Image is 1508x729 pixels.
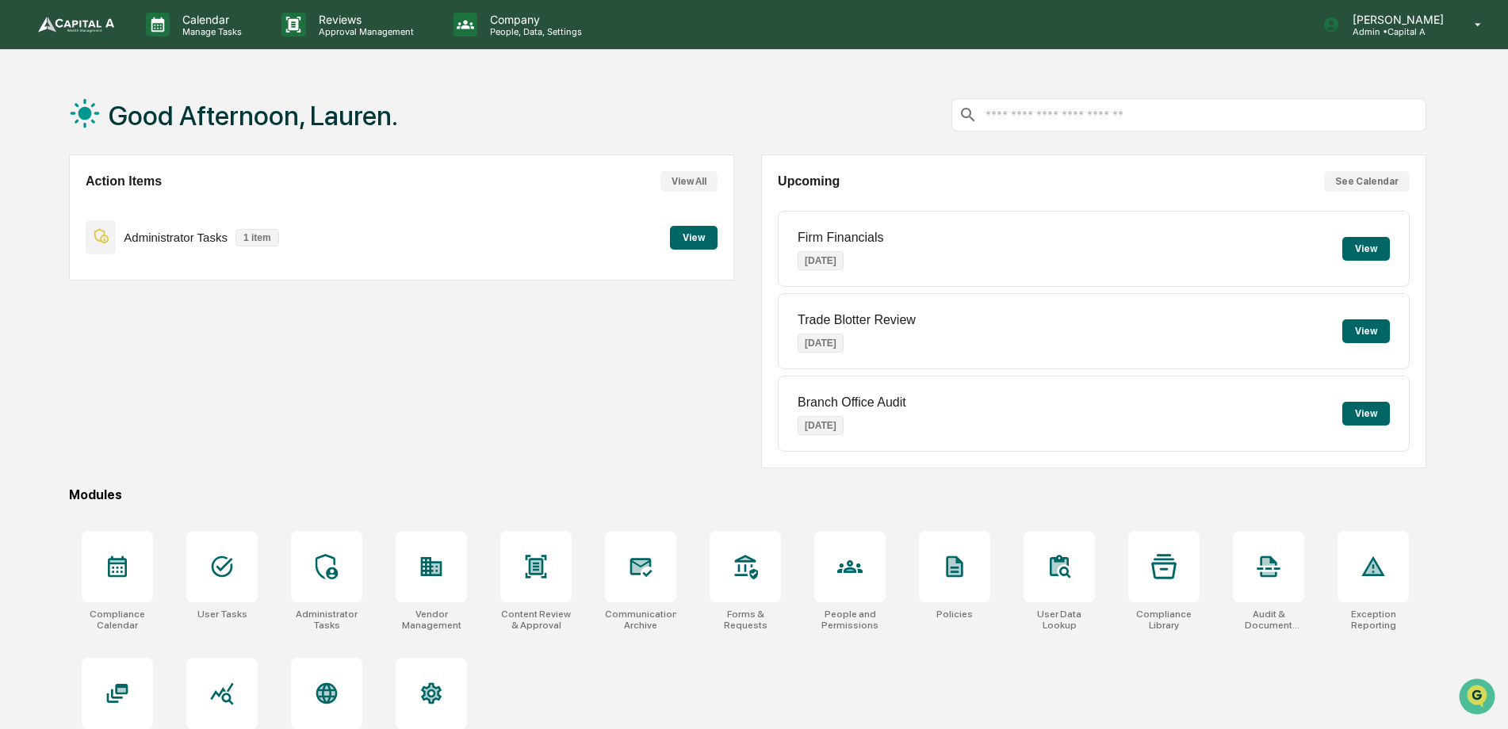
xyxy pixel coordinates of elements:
[670,229,718,244] a: View
[82,609,153,631] div: Compliance Calendar
[38,17,114,32] img: logo
[798,395,906,410] p: Branch Office Audit
[1324,171,1410,192] button: See Calendar
[1233,609,1304,631] div: Audit & Document Logs
[16,201,29,214] div: 🖐️
[69,487,1426,502] div: Modules
[1024,609,1095,631] div: User Data Lookup
[605,609,676,631] div: Communications Archive
[16,231,29,244] div: 🔎
[86,174,162,189] h2: Action Items
[306,26,422,37] p: Approval Management
[109,193,203,222] a: 🗄️Attestations
[112,268,192,281] a: Powered byPylon
[1342,237,1390,261] button: View
[170,13,250,26] p: Calendar
[54,137,201,150] div: We're available if you need us!
[1340,26,1452,37] p: Admin • Capital A
[32,200,102,216] span: Preclearance
[798,231,883,245] p: Firm Financials
[396,609,467,631] div: Vendor Management
[170,26,250,37] p: Manage Tasks
[291,609,362,631] div: Administrator Tasks
[1128,609,1200,631] div: Compliance Library
[1338,609,1409,631] div: Exception Reporting
[235,229,279,246] p: 1 item
[109,100,398,132] h1: Good Afternoon, Lauren.
[936,609,973,620] div: Policies
[16,33,289,59] p: How can we help?
[270,126,289,145] button: Start new chat
[16,121,44,150] img: 1746055101610-c473b297-6a78-478c-a979-82029cc54cd1
[41,72,262,89] input: Clear
[124,231,228,244] p: Administrator Tasks
[1457,677,1500,719] iframe: Open customer support
[54,121,260,137] div: Start new chat
[477,26,590,37] p: People, Data, Settings
[660,171,718,192] button: View All
[115,201,128,214] div: 🗄️
[500,609,572,631] div: Content Review & Approval
[10,193,109,222] a: 🖐️Preclearance
[798,313,916,327] p: Trade Blotter Review
[710,609,781,631] div: Forms & Requests
[798,251,844,270] p: [DATE]
[1342,402,1390,426] button: View
[477,13,590,26] p: Company
[32,230,100,246] span: Data Lookup
[306,13,422,26] p: Reviews
[10,223,106,252] a: 🔎Data Lookup
[1342,319,1390,343] button: View
[814,609,886,631] div: People and Permissions
[778,174,840,189] h2: Upcoming
[798,416,844,435] p: [DATE]
[158,269,192,281] span: Pylon
[670,226,718,250] button: View
[131,200,197,216] span: Attestations
[798,334,844,353] p: [DATE]
[197,609,247,620] div: User Tasks
[1340,13,1452,26] p: [PERSON_NAME]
